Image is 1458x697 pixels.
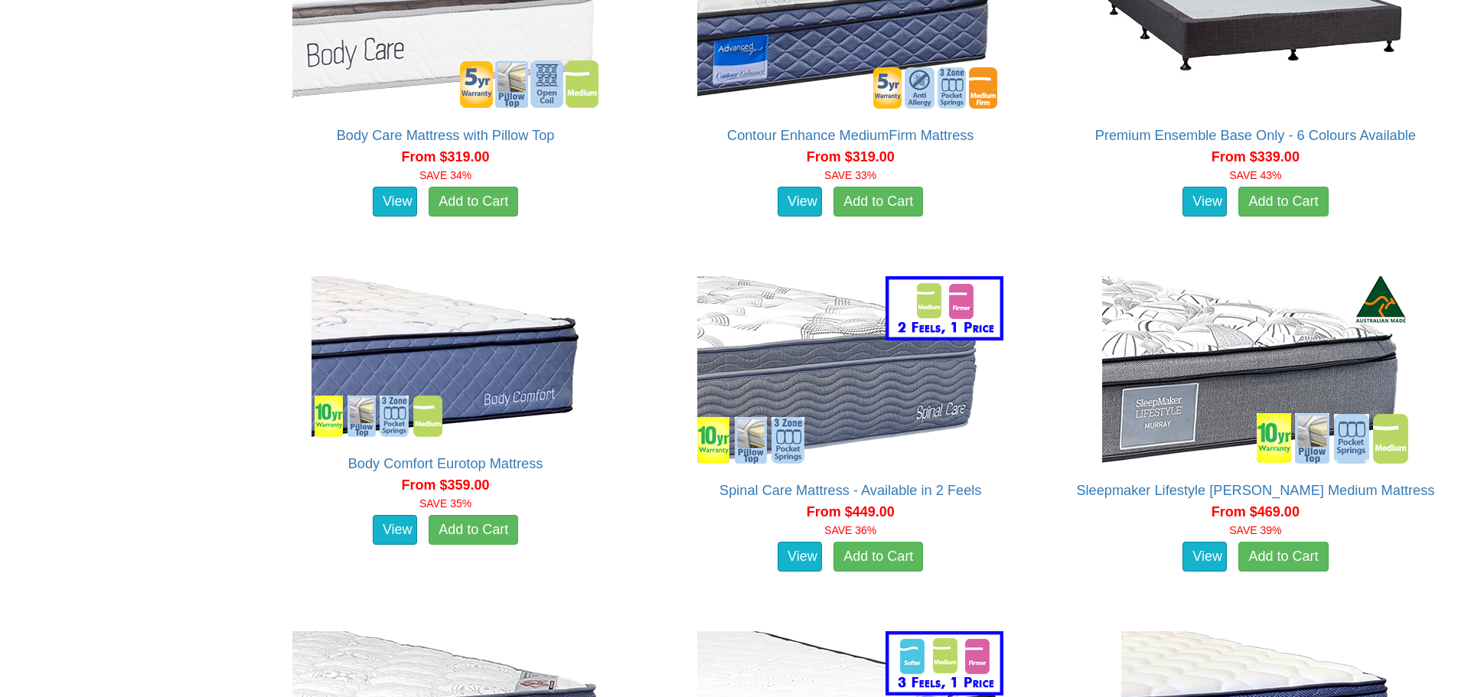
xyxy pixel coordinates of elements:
[1182,542,1227,572] a: View
[778,542,822,572] a: View
[778,187,822,217] a: View
[727,128,974,143] a: Contour Enhance MediumFirm Mattress
[1182,187,1227,217] a: View
[337,128,555,143] a: Body Care Mattress with Pillow Top
[348,456,543,471] a: Body Comfort Eurotop Mattress
[1238,542,1328,572] a: Add to Cart
[693,272,1007,467] img: Spinal Care Mattress - Available in 2 Feels
[1076,483,1434,498] a: Sleepmaker Lifestyle [PERSON_NAME] Medium Mattress
[429,515,518,546] a: Add to Cart
[719,483,981,498] a: Spinal Care Mattress - Available in 2 Feels
[833,187,923,217] a: Add to Cart
[308,272,583,441] img: Body Comfort Eurotop Mattress
[402,149,490,164] span: From $319.00
[807,149,895,164] span: From $319.00
[402,477,490,493] span: From $359.00
[419,497,471,510] font: SAVE 35%
[824,524,876,536] font: SAVE 36%
[419,169,471,181] font: SAVE 34%
[807,504,895,519] span: From $449.00
[1229,169,1281,181] font: SAVE 43%
[1098,272,1412,467] img: Sleepmaker Lifestyle Murray Medium Mattress
[824,169,876,181] font: SAVE 33%
[429,187,518,217] a: Add to Cart
[833,542,923,572] a: Add to Cart
[1229,524,1281,536] font: SAVE 39%
[1212,504,1300,519] span: From $469.00
[373,515,417,546] a: View
[1238,187,1328,217] a: Add to Cart
[1095,128,1416,143] a: Premium Ensemble Base Only - 6 Colours Available
[1212,149,1300,164] span: From $339.00
[373,187,417,217] a: View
